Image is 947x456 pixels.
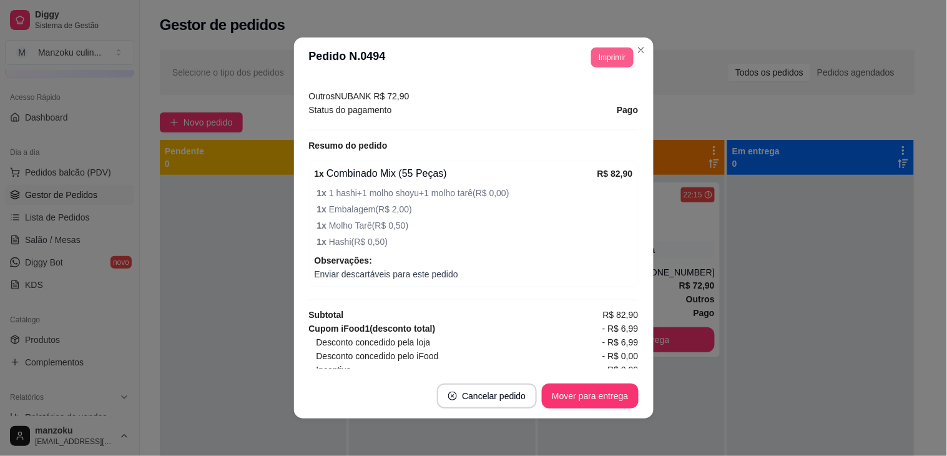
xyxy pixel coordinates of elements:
[309,47,386,67] h3: Pedido N. 0494
[309,141,388,151] strong: Resumo do pedido
[315,166,597,181] div: Combinado Mix (55 Peças)
[315,255,373,265] strong: Observações:
[448,392,457,400] span: close-circle
[602,322,639,335] span: - R$ 6,99
[309,324,436,334] strong: Cupom iFood 1 (desconto total)
[542,384,638,409] button: Mover para entrega
[591,47,633,67] button: Imprimir
[315,267,633,281] span: Enviar descartáveis para este pedido
[437,384,537,409] button: close-circleCancelar pedido
[315,169,325,179] strong: 1 x
[317,221,329,230] strong: 1 x
[316,335,431,349] span: Desconto concedido pela loja
[603,308,639,322] span: R$ 82,90
[317,219,633,232] span: Molho Tarê ( R$ 0,50 )
[597,169,633,179] strong: R$ 82,90
[316,363,351,377] span: Incentivo
[317,202,633,216] span: Embalagem ( R$ 2,00 )
[602,363,639,377] span: - R$ 0,00
[602,349,639,363] span: - R$ 0,00
[309,91,371,101] span: Outros NUBANK
[317,235,633,249] span: Hashi ( R$ 0,50 )
[371,91,410,101] span: R$ 72,90
[631,40,651,60] button: Close
[602,335,639,349] span: - R$ 6,99
[317,204,329,214] strong: 1 x
[316,349,439,363] span: Desconto concedido pelo iFood
[617,105,638,115] strong: Pago
[317,188,329,198] strong: 1 x
[317,237,329,247] strong: 1 x
[309,310,344,320] strong: Subtotal
[309,103,392,117] span: Status do pagamento
[317,186,633,200] span: 1 hashi+1 molho shoyu+1 molho tarê ( R$ 0,00 )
